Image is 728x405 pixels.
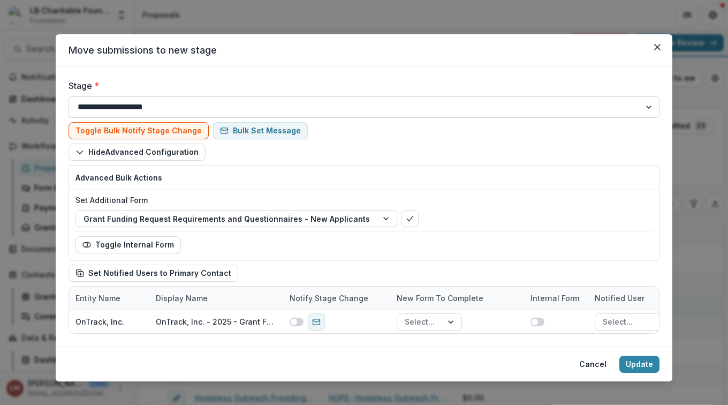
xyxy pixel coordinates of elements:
[69,265,238,282] button: Set Notified Users to Primary Contact
[308,313,325,331] button: send-email
[524,287,588,310] div: Internal Form
[283,287,390,310] div: Notify Stage Change
[283,292,375,304] div: Notify Stage Change
[75,172,653,183] p: Advanced Bulk Actions
[649,39,666,56] button: Close
[619,356,659,373] button: Update
[69,287,149,310] div: Entity Name
[149,287,283,310] div: Display Name
[524,292,586,304] div: Internal Form
[75,236,181,253] button: Toggle Internal Form
[390,292,490,304] div: New Form To Complete
[75,194,646,206] label: Set Additional Form
[69,122,209,139] button: Toggle Bulk Notify Stage Change
[588,287,722,310] div: Notified User
[149,292,214,304] div: Display Name
[390,287,524,310] div: New Form To Complete
[69,292,127,304] div: Entity Name
[69,144,206,161] button: HideAdvanced Configuration
[401,210,419,227] button: bulk-confirm-option
[69,79,653,92] label: Stage
[573,356,613,373] button: Cancel
[56,34,672,66] header: Move submissions to new stage
[588,292,651,304] div: Notified User
[75,316,124,327] div: OnTrack, Inc.
[213,122,308,139] button: set-bulk-email
[156,316,277,327] div: OnTrack, Inc. - 2025 - Grant Funding Request Requirements and Questionnaires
